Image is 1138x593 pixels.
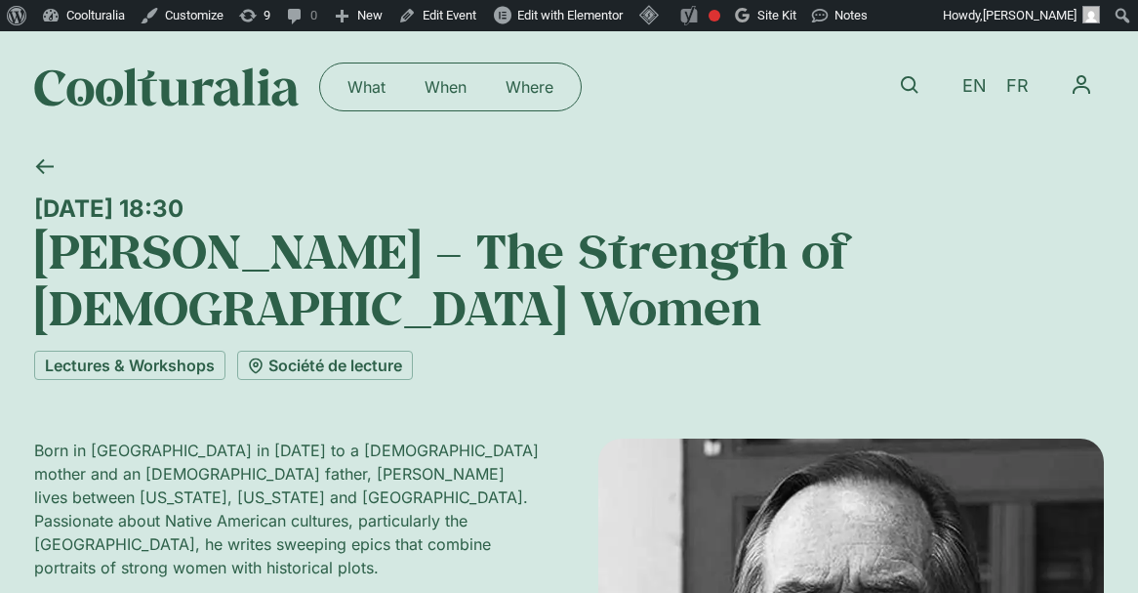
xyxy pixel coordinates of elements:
span: Edit with Elementor [517,8,623,22]
span: Site Kit [757,8,796,22]
span: [PERSON_NAME] [983,8,1077,22]
span: EN [962,76,987,97]
a: When [405,71,486,103]
a: Where [486,71,573,103]
a: Lectures & Workshops [34,351,225,380]
div: [DATE] 18:30 [34,194,1104,223]
a: Société de lecture [237,351,413,380]
a: What [328,71,405,103]
a: FR [996,72,1038,101]
div: Focus keyphrase not set [709,10,720,21]
button: Menu Toggle [1059,63,1104,107]
nav: Menu [1059,63,1104,107]
span: FR [1006,76,1029,97]
a: EN [953,72,996,101]
h1: [PERSON_NAME] – The Strength of [DEMOGRAPHIC_DATA] Women [34,223,1104,335]
p: Born in [GEOGRAPHIC_DATA] in [DATE] to a [DEMOGRAPHIC_DATA] mother and an [DEMOGRAPHIC_DATA] fath... [34,439,540,579]
nav: Menu [328,71,573,103]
